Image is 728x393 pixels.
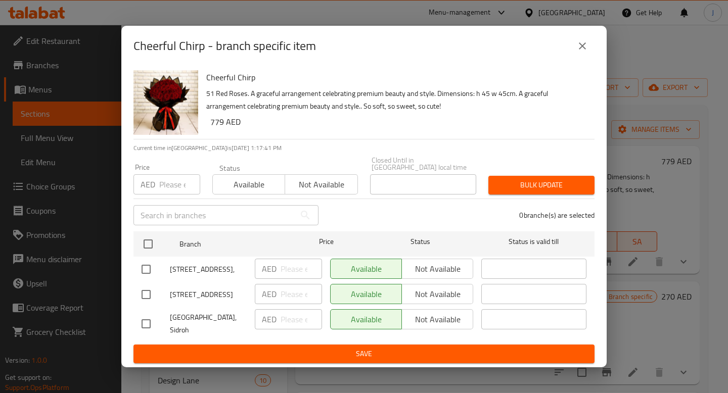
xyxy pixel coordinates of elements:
[170,288,247,301] span: [STREET_ADDRESS]
[206,87,586,113] p: 51 Red Roses. A graceful arrangement celebrating premium beauty and style. Dimensions: h 45 w 45c...
[206,70,586,84] h6: Cheerful Chirp
[262,288,277,300] p: AED
[481,235,586,248] span: Status is valid till
[217,177,281,192] span: Available
[519,210,595,220] p: 0 branche(s) are selected
[281,284,322,304] input: Please enter price
[170,311,247,336] span: [GEOGRAPHIC_DATA], Sidroh
[133,143,595,153] p: Current time in [GEOGRAPHIC_DATA] is [DATE] 1:17:41 PM
[133,205,295,225] input: Search in branches
[133,38,316,54] h2: Cheerful Chirp - branch specific item
[170,263,247,276] span: [STREET_ADDRESS],
[570,34,595,58] button: close
[368,235,473,248] span: Status
[285,174,357,194] button: Not available
[212,174,285,194] button: Available
[179,238,285,251] span: Branch
[262,263,277,275] p: AED
[293,235,360,248] span: Price
[159,174,200,194] input: Please enter price
[133,70,198,135] img: Cheerful Chirp
[496,179,586,191] span: Bulk update
[142,348,586,360] span: Save
[488,176,595,194] button: Bulk update
[289,177,353,192] span: Not available
[281,259,322,279] input: Please enter price
[281,309,322,329] input: Please enter price
[262,313,277,325] p: AED
[210,115,586,129] h6: 779 AED
[133,345,595,363] button: Save
[141,178,155,190] p: AED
